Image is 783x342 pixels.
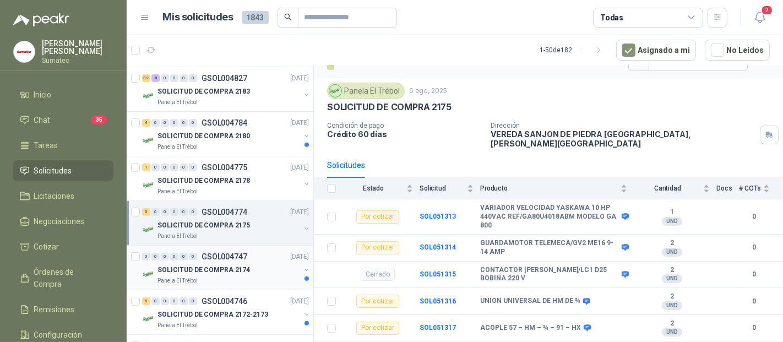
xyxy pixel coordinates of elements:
p: Panela El Trébol [157,143,198,151]
p: GSOL004775 [202,164,247,171]
div: 0 [189,119,197,127]
p: SOLICITUD DE COMPRA 2180 [157,131,250,142]
div: Solicitudes [327,159,365,171]
p: GSOL004827 [202,74,247,82]
p: VEREDA SANJON DE PIEDRA [GEOGRAPHIC_DATA] , [PERSON_NAME][GEOGRAPHIC_DATA] [491,129,755,148]
span: Configuración [34,329,83,341]
div: 4 [142,119,150,127]
a: SOL051317 [420,324,456,332]
p: SOLICITUD DE COMPRA 2172-2173 [157,310,268,320]
a: SOL051313 [420,213,456,220]
a: SOL051314 [420,243,456,251]
div: 0 [161,74,169,82]
div: 0 [161,208,169,216]
a: 5 0 0 0 0 0 GSOL004774[DATE] Company LogoSOLICITUD DE COMPRA 2175Panela El Trébol [142,205,311,241]
b: SOL051315 [420,270,456,278]
div: 0 [151,297,160,305]
p: Dirección [491,122,755,129]
p: [DATE] [290,252,309,262]
div: 0 [142,253,150,260]
th: Solicitud [420,178,480,199]
div: 32 [142,74,150,82]
th: # COTs [739,178,783,199]
span: 1843 [242,11,269,24]
p: Sumatec [42,57,113,64]
span: Remisiones [34,303,75,316]
span: Órdenes de Compra [34,266,103,290]
span: # COTs [739,184,761,192]
p: GSOL004747 [202,253,247,260]
p: GSOL004746 [202,297,247,305]
div: 0 [170,253,178,260]
img: Company Logo [142,223,155,236]
div: 0 [161,119,169,127]
a: 4 0 0 0 0 0 GSOL004784[DATE] Company LogoSOLICITUD DE COMPRA 2180Panela El Trébol [142,116,311,151]
p: Condición de pago [327,122,482,129]
th: Estado [342,178,420,199]
span: Chat [34,114,51,126]
div: 0 [170,164,178,171]
p: SOLICITUD DE COMPRA 2174 [157,265,250,275]
b: 2 [634,239,710,248]
div: 0 [151,119,160,127]
b: 0 [739,211,770,222]
a: 32 8 0 0 0 0 GSOL004827[DATE] Company LogoSOLICITUD DE COMPRA 2183Panela El Trébol [142,72,311,107]
span: Cantidad [634,184,701,192]
span: Tareas [34,139,58,151]
b: ACOPLE 57 – HM – ¾ – 91 – HX [480,324,581,333]
b: 0 [739,269,770,280]
button: Asignado a mi [616,40,696,61]
b: 2 [634,319,710,328]
div: 0 [189,253,197,260]
div: 0 [180,164,188,171]
b: 1 [634,208,710,217]
div: 0 [180,253,188,260]
div: 0 [180,208,188,216]
b: 2 [634,292,710,301]
div: 0 [189,164,197,171]
th: Docs [716,178,739,199]
span: Cotizar [34,241,59,253]
img: Company Logo [329,85,341,97]
p: [DATE] [290,73,309,84]
div: Por cotizar [356,210,399,224]
div: 0 [180,74,188,82]
p: GSOL004774 [202,208,247,216]
p: SOLICITUD DE COMPRA 2183 [157,86,250,97]
b: SOL051316 [420,297,456,305]
img: Company Logo [142,134,155,147]
img: Company Logo [142,178,155,192]
a: Remisiones [13,299,113,320]
p: Crédito 60 días [327,129,482,139]
b: CONTACTOR [PERSON_NAME]/LC1 D25 BOBINA 220 V [480,266,619,283]
div: 0 [161,164,169,171]
div: 0 [189,297,197,305]
span: 2 [761,5,773,15]
div: 0 [151,164,160,171]
span: Negociaciones [34,215,85,227]
img: Company Logo [142,89,155,102]
a: Solicitudes [13,160,113,181]
div: UND [662,301,682,310]
div: 0 [170,297,178,305]
b: 0 [739,323,770,333]
span: Licitaciones [34,190,75,202]
p: [DATE] [290,207,309,218]
span: Solicitud [420,184,465,192]
a: 1 0 0 0 0 0 GSOL004775[DATE] Company LogoSOLICITUD DE COMPRA 2178Panela El Trébol [142,161,311,196]
div: UND [662,217,682,226]
div: Por cotizar [356,295,399,308]
h1: Mis solicitudes [163,9,233,25]
img: Company Logo [14,41,35,62]
div: Por cotizar [356,241,399,254]
a: Chat35 [13,110,113,131]
b: VARIADOR VELOCIDAD YASKAWA 10 HP 440VAC REF/GA80U4018ABM MODELO GA 800 [480,204,619,230]
button: 2 [750,8,770,28]
div: 0 [180,297,188,305]
div: 0 [151,208,160,216]
a: Cotizar [13,236,113,257]
div: 0 [180,119,188,127]
span: 35 [91,116,107,124]
a: Órdenes de Compra [13,262,113,295]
